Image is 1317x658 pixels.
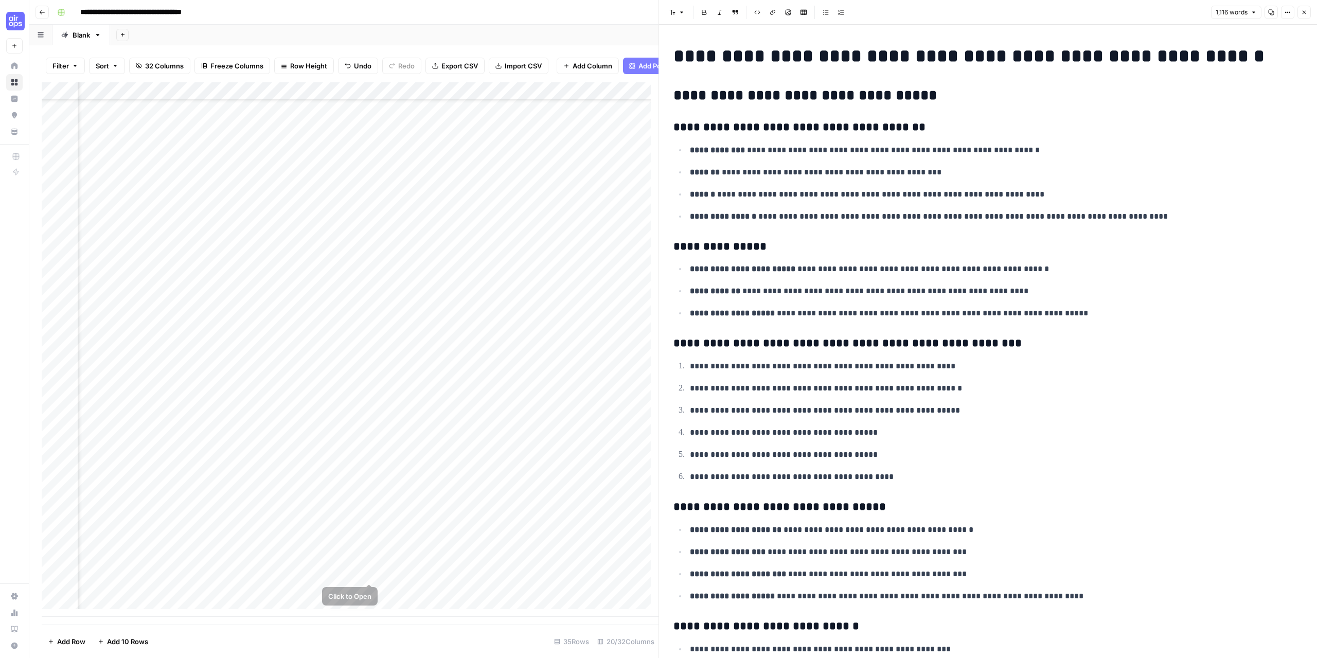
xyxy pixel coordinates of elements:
[52,61,69,71] span: Filter
[6,123,23,140] a: Your Data
[6,621,23,637] a: Learning Hub
[57,636,85,647] span: Add Row
[274,58,334,74] button: Row Height
[210,61,263,71] span: Freeze Columns
[73,30,90,40] div: Blank
[338,58,378,74] button: Undo
[92,633,154,650] button: Add 10 Rows
[6,637,23,654] button: Help + Support
[638,61,695,71] span: Add Power Agent
[6,588,23,604] a: Settings
[129,58,190,74] button: 32 Columns
[96,61,109,71] span: Sort
[6,58,23,74] a: Home
[593,633,658,650] div: 20/32 Columns
[1216,8,1248,17] span: 1,116 words
[505,61,542,71] span: Import CSV
[52,25,110,45] a: Blank
[441,61,478,71] span: Export CSV
[42,633,92,650] button: Add Row
[107,636,148,647] span: Add 10 Rows
[290,61,327,71] span: Row Height
[6,91,23,107] a: Insights
[1211,6,1261,19] button: 1,116 words
[573,61,612,71] span: Add Column
[354,61,371,71] span: Undo
[623,58,701,74] button: Add Power Agent
[6,107,23,123] a: Opportunities
[194,58,270,74] button: Freeze Columns
[489,58,548,74] button: Import CSV
[89,58,125,74] button: Sort
[6,604,23,621] a: Usage
[145,61,184,71] span: 32 Columns
[6,74,23,91] a: Browse
[328,591,371,601] div: Click to Open
[398,61,415,71] span: Redo
[382,58,421,74] button: Redo
[550,633,593,650] div: 35 Rows
[6,12,25,30] img: Cohort 4 Logo
[6,8,23,34] button: Workspace: Cohort 4
[557,58,619,74] button: Add Column
[46,58,85,74] button: Filter
[425,58,485,74] button: Export CSV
